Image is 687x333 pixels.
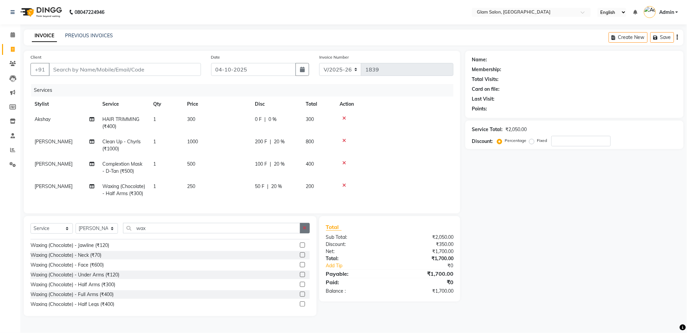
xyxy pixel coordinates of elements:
[270,161,271,168] span: |
[390,288,459,295] div: ₹1,700.00
[302,97,336,112] th: Total
[321,270,390,278] div: Payable:
[31,242,109,249] div: Waxing (Chocolate) - Jawline (₹120)
[31,63,49,76] button: +91
[187,116,195,122] span: 300
[31,301,114,308] div: Waxing (Chocolate) - Half Legs (₹400)
[49,63,201,76] input: Search by Name/Mobile/Email/Code
[32,30,57,42] a: INVOICE
[35,161,73,167] span: [PERSON_NAME]
[35,139,73,145] span: [PERSON_NAME]
[609,32,648,43] button: Create New
[153,139,156,145] span: 1
[271,183,282,190] span: 20 %
[270,138,271,145] span: |
[650,32,674,43] button: Save
[321,288,390,295] div: Balance :
[306,139,314,145] span: 800
[644,6,656,18] img: Admin
[321,278,390,286] div: Paid:
[306,116,314,122] span: 300
[102,183,145,196] span: Waxing (Chocolate) - Half Arms (₹300)
[31,262,104,269] div: Waxing (Chocolate) - Face (₹600)
[98,97,149,112] th: Service
[390,270,459,278] div: ₹1,700.00
[274,138,285,145] span: 20 %
[472,56,487,63] div: Name:
[17,3,64,22] img: logo
[123,223,300,233] input: Search or Scan
[537,138,547,144] label: Fixed
[31,291,114,298] div: Waxing (Chocolate) - Full Arms (₹400)
[326,224,342,231] span: Total
[472,105,487,112] div: Points:
[31,84,459,97] div: Services
[31,252,101,259] div: Waxing (Chocolate) - Neck (₹70)
[390,278,459,286] div: ₹0
[255,183,264,190] span: 50 F
[390,248,459,255] div: ₹1,700.00
[267,183,268,190] span: |
[336,97,453,112] th: Action
[31,271,119,278] div: Waxing (Chocolate) - Under Arms (₹120)
[321,262,401,269] a: Add Tip
[187,139,198,145] span: 1000
[153,161,156,167] span: 1
[321,255,390,262] div: Total:
[264,116,266,123] span: |
[306,183,314,189] span: 200
[183,97,251,112] th: Price
[255,138,267,145] span: 200 F
[274,161,285,168] span: 20 %
[75,3,104,22] b: 08047224946
[472,76,499,83] div: Total Visits:
[187,183,195,189] span: 250
[268,116,277,123] span: 0 %
[306,161,314,167] span: 400
[153,183,156,189] span: 1
[390,234,459,241] div: ₹2,050.00
[319,54,349,60] label: Invoice Number
[211,54,220,60] label: Date
[401,262,459,269] div: ₹0
[472,126,503,133] div: Service Total:
[505,138,527,144] label: Percentage
[31,97,98,112] th: Stylist
[472,66,502,73] div: Membership:
[506,126,527,133] div: ₹2,050.00
[472,86,500,93] div: Card on file:
[255,161,267,168] span: 100 F
[153,116,156,122] span: 1
[187,161,195,167] span: 500
[390,255,459,262] div: ₹1,700.00
[321,234,390,241] div: Sub Total:
[31,281,115,288] div: Waxing (Chocolate) - Half Arms (₹300)
[102,161,142,174] span: Complextion Mask - D-Tan (₹500)
[149,97,183,112] th: Qty
[659,9,674,16] span: Admin
[65,33,113,39] a: PREVIOUS INVOICES
[31,54,41,60] label: Client
[472,96,495,103] div: Last Visit:
[321,241,390,248] div: Discount:
[321,248,390,255] div: Net:
[102,139,141,152] span: Clean Up - Chyrls (₹1000)
[251,97,302,112] th: Disc
[35,183,73,189] span: [PERSON_NAME]
[35,116,50,122] span: Akshay
[472,138,493,145] div: Discount:
[390,241,459,248] div: ₹350.00
[255,116,262,123] span: 0 F
[102,116,139,129] span: HAIR TRIMMING (₹400)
